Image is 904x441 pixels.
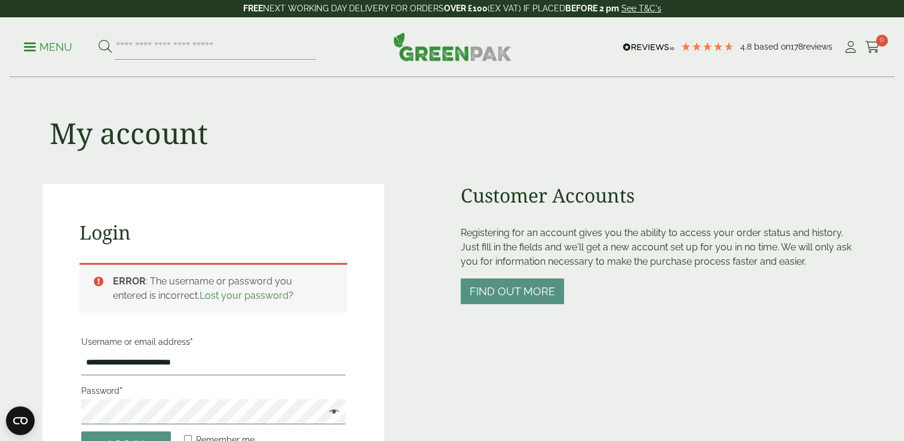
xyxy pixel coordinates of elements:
[200,290,289,301] a: Lost your password
[461,226,862,269] p: Registering for an account gives you the ability to access your order status and history. Just fi...
[754,42,790,51] span: Based on
[623,43,675,51] img: REVIEWS.io
[621,4,661,13] a: See T&C's
[6,406,35,435] button: Open CMP widget
[740,42,754,51] span: 4.8
[113,274,329,303] li: : The username or password you entered is incorrect. ?
[79,221,348,244] h2: Login
[50,116,208,151] h1: My account
[565,4,619,13] strong: BEFORE 2 pm
[243,4,263,13] strong: FREE
[681,41,734,52] div: 4.78 Stars
[81,382,346,399] label: Password
[843,41,858,53] i: My Account
[865,38,880,56] a: 0
[803,42,832,51] span: reviews
[24,40,72,52] a: Menu
[461,286,564,298] a: Find out more
[876,35,888,47] span: 0
[24,40,72,54] p: Menu
[461,184,862,207] h2: Customer Accounts
[81,333,346,350] label: Username or email address
[461,278,564,304] button: Find out more
[393,32,511,61] img: GreenPak Supplies
[790,42,803,51] span: 178
[444,4,488,13] strong: OVER £100
[113,275,146,287] strong: ERROR
[865,41,880,53] i: Cart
